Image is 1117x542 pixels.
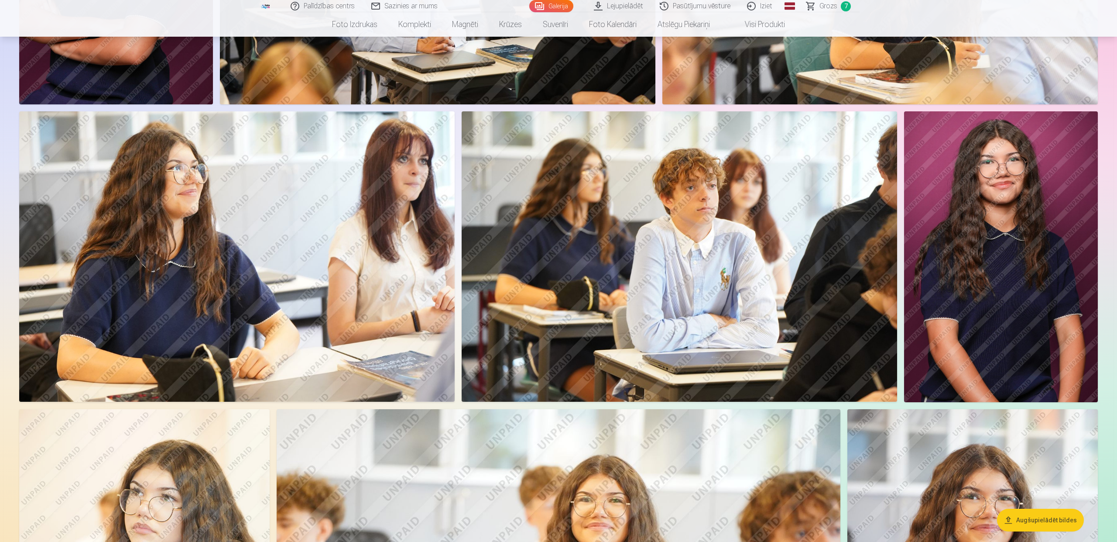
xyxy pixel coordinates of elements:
[720,12,795,37] a: Visi produkti
[442,12,489,37] a: Magnēti
[322,12,388,37] a: Foto izdrukas
[647,12,720,37] a: Atslēgu piekariņi
[388,12,442,37] a: Komplekti
[579,12,647,37] a: Foto kalendāri
[997,509,1084,532] button: Augšupielādēt bildes
[819,1,837,11] span: Grozs
[261,3,271,9] img: /fa1
[489,12,532,37] a: Krūzes
[532,12,579,37] a: Suvenīri
[841,1,851,11] span: 7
